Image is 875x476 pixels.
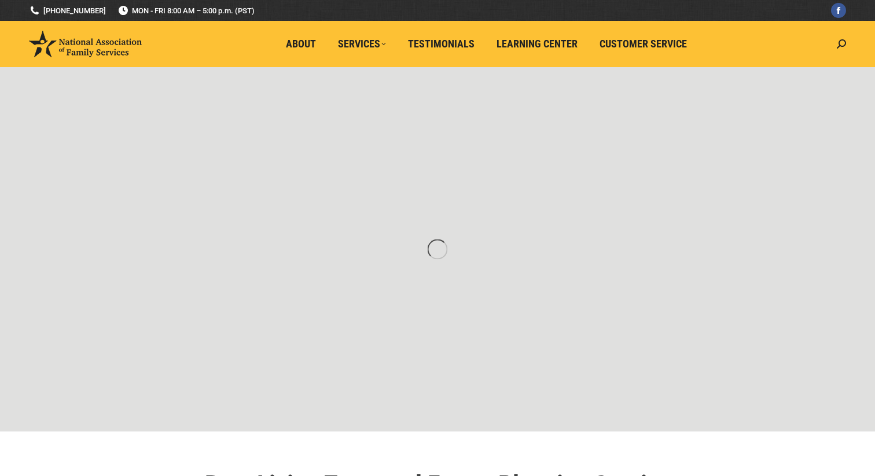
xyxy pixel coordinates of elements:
[400,33,483,55] a: Testimonials
[600,38,687,50] span: Customer Service
[408,38,475,50] span: Testimonials
[831,3,846,18] a: Facebook page opens in new window
[338,38,386,50] span: Services
[497,38,578,50] span: Learning Center
[29,5,106,16] a: [PHONE_NUMBER]
[117,5,255,16] span: MON - FRI 8:00 AM – 5:00 p.m. (PST)
[488,33,586,55] a: Learning Center
[591,33,695,55] a: Customer Service
[29,31,142,57] img: National Association of Family Services
[278,33,324,55] a: About
[286,38,316,50] span: About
